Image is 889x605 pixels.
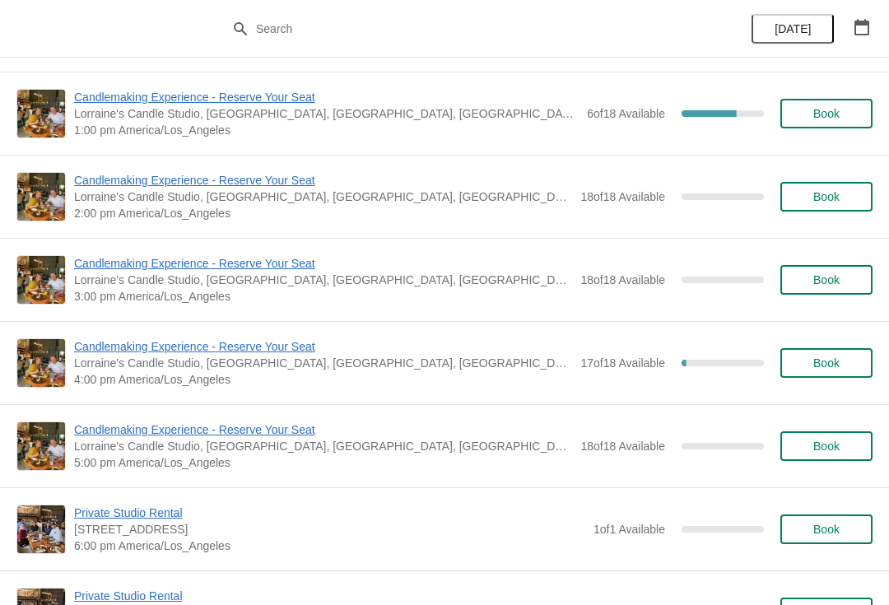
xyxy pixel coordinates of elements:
[74,188,572,205] span: Lorraine's Candle Studio, [GEOGRAPHIC_DATA], [GEOGRAPHIC_DATA], [GEOGRAPHIC_DATA], [GEOGRAPHIC_DATA]
[780,265,873,295] button: Book
[17,173,65,221] img: Candlemaking Experience - Reserve Your Seat | Lorraine's Candle Studio, Market Street, Pacific Be...
[74,172,572,188] span: Candlemaking Experience - Reserve Your Seat
[17,90,65,137] img: Candlemaking Experience - Reserve Your Seat | Lorraine's Candle Studio, Market Street, Pacific Be...
[587,107,665,120] span: 6 of 18 Available
[813,107,840,120] span: Book
[74,454,572,471] span: 5:00 pm America/Los_Angeles
[74,438,572,454] span: Lorraine's Candle Studio, [GEOGRAPHIC_DATA], [GEOGRAPHIC_DATA], [GEOGRAPHIC_DATA], [GEOGRAPHIC_DATA]
[74,272,572,288] span: Lorraine's Candle Studio, [GEOGRAPHIC_DATA], [GEOGRAPHIC_DATA], [GEOGRAPHIC_DATA], [GEOGRAPHIC_DATA]
[74,89,579,105] span: Candlemaking Experience - Reserve Your Seat
[74,421,572,438] span: Candlemaking Experience - Reserve Your Seat
[74,338,572,355] span: Candlemaking Experience - Reserve Your Seat
[74,122,579,138] span: 1:00 pm America/Los_Angeles
[752,14,834,44] button: [DATE]
[255,14,667,44] input: Search
[780,348,873,378] button: Book
[813,440,840,453] span: Book
[813,273,840,286] span: Book
[74,371,572,388] span: 4:00 pm America/Los_Angeles
[813,356,840,370] span: Book
[17,505,65,553] img: Private Studio Rental | 215 Market St suite 1a, Seabrook, WA 98571, USA | 6:00 pm America/Los_Ang...
[74,588,585,604] span: Private Studio Rental
[17,422,65,470] img: Candlemaking Experience - Reserve Your Seat | Lorraine's Candle Studio, Market Street, Pacific Be...
[74,521,585,538] span: [STREET_ADDRESS]
[593,523,665,536] span: 1 of 1 Available
[813,190,840,203] span: Book
[74,355,572,371] span: Lorraine's Candle Studio, [GEOGRAPHIC_DATA], [GEOGRAPHIC_DATA], [GEOGRAPHIC_DATA], [GEOGRAPHIC_DATA]
[780,99,873,128] button: Book
[74,288,572,305] span: 3:00 pm America/Los_Angeles
[17,256,65,304] img: Candlemaking Experience - Reserve Your Seat | Lorraine's Candle Studio, Market Street, Pacific Be...
[780,514,873,544] button: Book
[775,22,811,35] span: [DATE]
[74,538,585,554] span: 6:00 pm America/Los_Angeles
[780,431,873,461] button: Book
[580,273,665,286] span: 18 of 18 Available
[580,356,665,370] span: 17 of 18 Available
[780,182,873,212] button: Book
[580,190,665,203] span: 18 of 18 Available
[580,440,665,453] span: 18 of 18 Available
[74,255,572,272] span: Candlemaking Experience - Reserve Your Seat
[74,205,572,221] span: 2:00 pm America/Los_Angeles
[74,105,579,122] span: Lorraine's Candle Studio, [GEOGRAPHIC_DATA], [GEOGRAPHIC_DATA], [GEOGRAPHIC_DATA], [GEOGRAPHIC_DATA]
[74,505,585,521] span: Private Studio Rental
[813,523,840,536] span: Book
[17,339,65,387] img: Candlemaking Experience - Reserve Your Seat | Lorraine's Candle Studio, Market Street, Pacific Be...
